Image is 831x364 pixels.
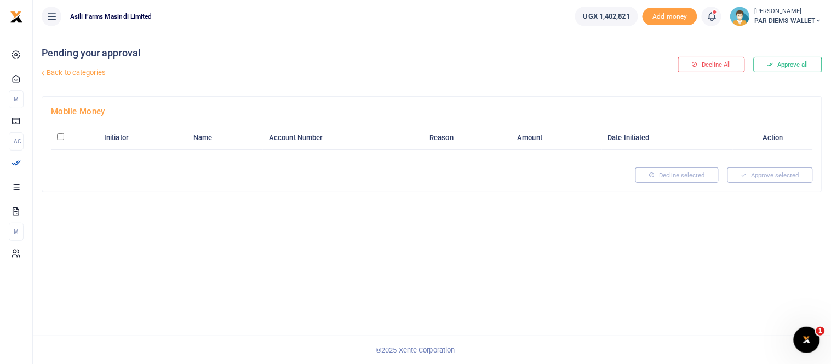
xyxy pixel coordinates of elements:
li: Toup your wallet [643,8,697,26]
a: Add money [643,11,697,20]
span: Asili Farms Masindi Limited [66,11,157,21]
li: Ac [9,132,24,151]
span: PAR DIEMS WALLET [754,16,822,26]
th: Initiator [98,126,187,149]
h4: Pending your approval [42,47,559,59]
th: Action [733,126,813,149]
iframe: Intercom live chat [794,327,820,353]
th: Name [187,126,263,149]
h4: Mobile Money [51,106,813,118]
small: [PERSON_NAME] [754,7,822,16]
span: UGX 1,402,821 [583,11,630,22]
a: profile-user [PERSON_NAME] PAR DIEMS WALLET [730,7,822,26]
li: M [9,223,24,241]
span: 1 [816,327,825,336]
img: profile-user [730,7,750,26]
th: Reason [423,126,511,149]
span: Add money [643,8,697,26]
th: Date Initiated [602,126,733,149]
a: Back to categories [39,63,559,82]
th: Account Number [263,126,423,149]
th: Amount [511,126,601,149]
a: logo-small logo-large logo-large [10,12,23,20]
li: M [9,90,24,108]
button: Decline All [678,57,745,72]
button: Approve all [754,57,822,72]
img: logo-small [10,10,23,24]
a: UGX 1,402,821 [575,7,638,26]
li: Wallet ballance [571,7,643,26]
